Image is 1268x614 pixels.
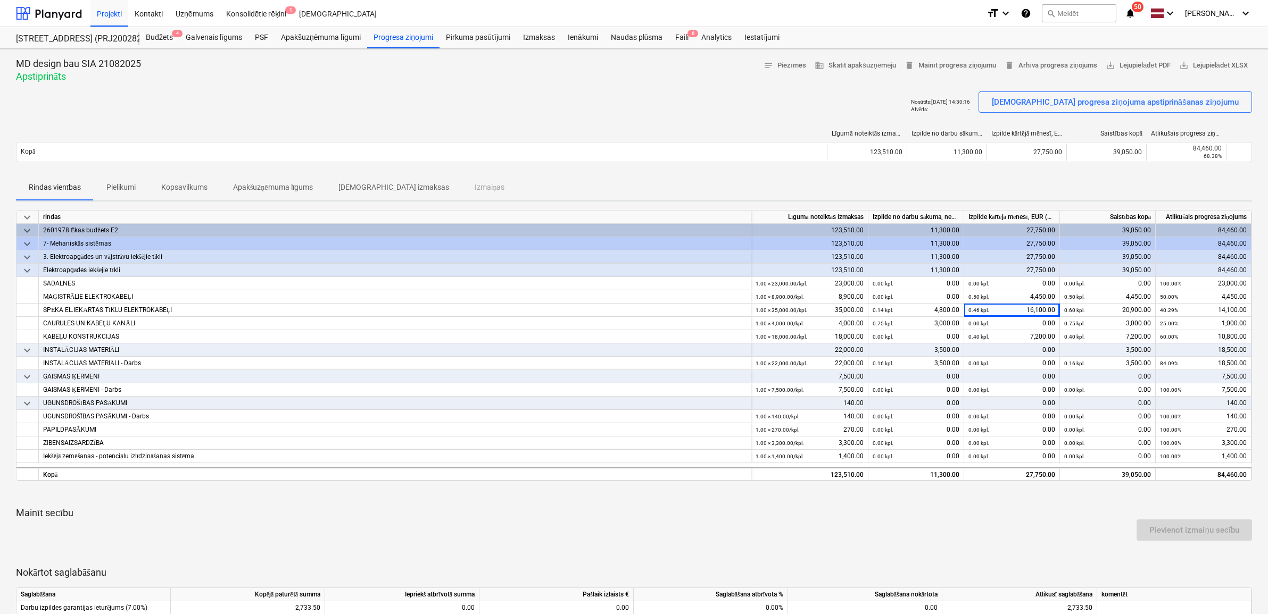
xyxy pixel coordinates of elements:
p: [DEMOGRAPHIC_DATA] izmaksas [338,182,449,193]
small: 84.09% [1160,360,1178,366]
a: Faili6 [669,27,695,48]
a: PSF [248,27,275,48]
div: 84,460.00 [1151,145,1222,152]
div: Atlikusī saglabāšana [942,588,1097,601]
div: 0.00 [1064,277,1151,290]
a: Naudas plūsma [604,27,669,48]
div: 0.00 [968,383,1055,397]
div: 0.00 [873,436,959,450]
div: Analytics [695,27,738,48]
span: keyboard_arrow_down [21,397,34,410]
small: 0.00 kpl. [968,321,989,326]
div: 0.00 [968,450,1055,463]
div: 4,450.00 [968,290,1055,304]
small: 100.00% [1160,414,1181,419]
div: 0.00 [964,370,1060,383]
span: notes [764,61,773,70]
div: 22,000.00 [756,357,864,370]
div: 7,500.00 [756,383,864,397]
span: keyboard_arrow_down [21,344,34,357]
div: 3,300.00 [1160,436,1247,450]
p: Kopsavilkums [161,182,208,193]
span: keyboard_arrow_down [21,224,34,237]
div: 0.00 [868,397,964,410]
div: 18,000.00 [756,330,864,343]
div: Progresa ziņojumi [367,27,440,48]
div: [DEMOGRAPHIC_DATA] progresa ziņojuma apstiprināšanas ziņojumu [992,95,1239,109]
div: 39,050.00 [1060,237,1156,250]
small: 0.00 kpl. [873,414,893,419]
div: Saglabāšana nokārtota [788,588,942,601]
div: Saglabāšana [16,588,171,601]
a: Ienākumi [561,27,604,48]
button: Lejupielādēt PDF [1101,57,1174,74]
small: 0.75 kpl. [1064,321,1085,326]
small: 0.16 kpl. [1064,360,1085,366]
div: 0.00 [1060,397,1156,410]
span: Lejupielādēt XLSX [1179,60,1248,72]
small: 68.38% [1204,153,1222,159]
div: 11,300.00 [907,144,987,161]
div: 0.00 [1064,423,1151,436]
small: 0.60 kpl. [1064,307,1085,313]
div: Izpilde no darbu sākuma, neskaitot kārtējā mēneša izpildi [911,130,983,138]
span: business [815,61,824,70]
small: 1.00 × 140.00 / kpl. [756,414,800,419]
a: Apakšuzņēmuma līgumi [275,27,367,48]
small: 0.00 kpl. [968,387,989,393]
div: 0.00 [1064,410,1151,423]
div: 8,900.00 [756,290,864,304]
div: 11,300.00 [868,237,964,250]
div: 4,800.00 [873,304,959,317]
small: 0.00 kpl. [873,334,893,340]
p: [DATE] 14:30:16 [931,98,970,105]
div: 0.00 [873,410,959,423]
div: 16,100.00 [968,304,1055,317]
button: Lejupielādēt XLSX [1175,57,1252,74]
div: 7,200.00 [1064,330,1151,343]
div: 2601978 Ēkas budžets E2 [43,224,747,237]
div: Elektroapgādes iekšējie tīkli [43,264,747,277]
small: 0.00 kpl. [873,427,893,433]
small: 100.00% [1160,281,1181,287]
div: SADALNES [43,277,747,290]
div: 4,450.00 [1160,290,1247,304]
div: Līgumā noteiktās izmaksas [832,130,903,138]
div: ZIBENSAIZSARDZĪBA [43,436,747,450]
div: 0.00 [968,423,1055,436]
div: 270.00 [1160,423,1247,436]
div: PAPILDPASĀKUMI [43,423,747,436]
div: 10,800.00 [1160,330,1247,343]
a: Iestatījumi [738,27,786,48]
div: 27,750.00 [964,250,1060,264]
p: Mainīt secību [16,507,1252,519]
span: 6 [687,30,698,37]
div: 39,050.00 [1060,467,1156,481]
div: [STREET_ADDRESS] (PRJ2002826) 2601978 [16,33,127,45]
div: UGUNSDROŠĪBAS PASĀKUMI - Darbs [43,410,747,423]
div: 14,100.00 [1160,304,1247,317]
small: 100.00% [1160,453,1181,459]
div: Izpilde no darbu sākuma, neskaitot kārtējā mēneša izpildi [868,211,964,224]
div: 22,000.00 [751,343,868,357]
small: 0.00 kpl. [873,294,893,300]
div: 27,750.00 [987,144,1066,161]
div: 4,450.00 [1064,290,1151,304]
small: 0.16 kpl. [873,360,893,366]
div: 1,400.00 [1160,450,1247,463]
div: 0.00 [873,277,959,290]
a: Galvenais līgums [179,27,248,48]
div: 0.00 [968,277,1055,290]
span: Mainīt progresa ziņojumu [905,60,996,72]
button: Mainīt progresa ziņojumu [900,57,1000,74]
div: 0.00 [873,383,959,397]
p: Rindas vienības [29,182,81,193]
div: Saistības kopā [1071,130,1142,138]
small: 1.00 × 3,300.00 / kpl. [756,440,804,446]
small: 0.00 kpl. [968,440,989,446]
small: 0.50 kpl. [1064,294,1085,300]
div: 3,300.00 [756,436,864,450]
div: 11,300.00 [868,264,964,277]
